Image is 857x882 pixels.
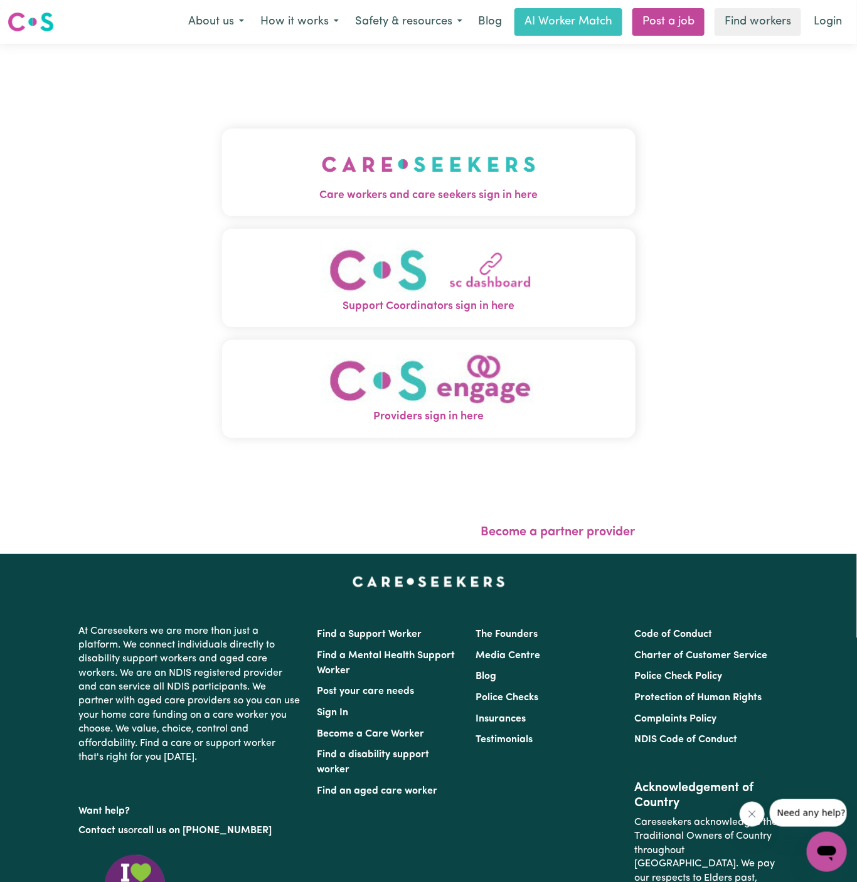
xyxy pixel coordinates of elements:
[635,780,779,811] h2: Acknowledgement of Country
[715,8,801,36] a: Find workers
[8,8,54,36] a: Careseekers logo
[476,629,538,639] a: The Founders
[317,786,437,796] a: Find an aged care worker
[481,526,636,538] a: Become a partner provider
[476,735,533,745] a: Testimonials
[635,629,713,639] a: Code of Conduct
[632,8,705,36] a: Post a job
[252,9,347,35] button: How it works
[8,11,54,33] img: Careseekers logo
[471,8,509,36] a: Blog
[222,409,636,425] span: Providers sign in here
[353,577,505,587] a: Careseekers home page
[635,735,738,745] a: NDIS Code of Conduct
[635,714,717,724] a: Complaints Policy
[476,693,538,703] a: Police Checks
[222,298,636,315] span: Support Coordinators sign in here
[78,619,302,770] p: At Careseekers we are more than just a platform. We connect individuals directly to disability su...
[78,799,302,818] p: Want help?
[137,826,272,836] a: call us on [PHONE_NUMBER]
[476,671,496,681] a: Blog
[222,340,636,438] button: Providers sign in here
[317,651,455,676] a: Find a Mental Health Support Worker
[635,651,768,661] a: Charter of Customer Service
[514,8,622,36] a: AI Worker Match
[476,714,526,724] a: Insurances
[740,802,765,827] iframe: Close message
[222,129,636,216] button: Care workers and care seekers sign in here
[317,708,348,718] a: Sign In
[635,693,762,703] a: Protection of Human Rights
[806,8,849,36] a: Login
[317,629,422,639] a: Find a Support Worker
[635,671,723,681] a: Police Check Policy
[78,826,128,836] a: Contact us
[317,729,424,739] a: Become a Care Worker
[807,832,847,872] iframe: Button to launch messaging window
[317,686,414,696] a: Post your care needs
[78,819,302,843] p: or
[222,187,636,204] span: Care workers and care seekers sign in here
[180,9,252,35] button: About us
[222,229,636,327] button: Support Coordinators sign in here
[476,651,540,661] a: Media Centre
[770,799,847,827] iframe: Message from company
[347,9,471,35] button: Safety & resources
[317,750,429,775] a: Find a disability support worker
